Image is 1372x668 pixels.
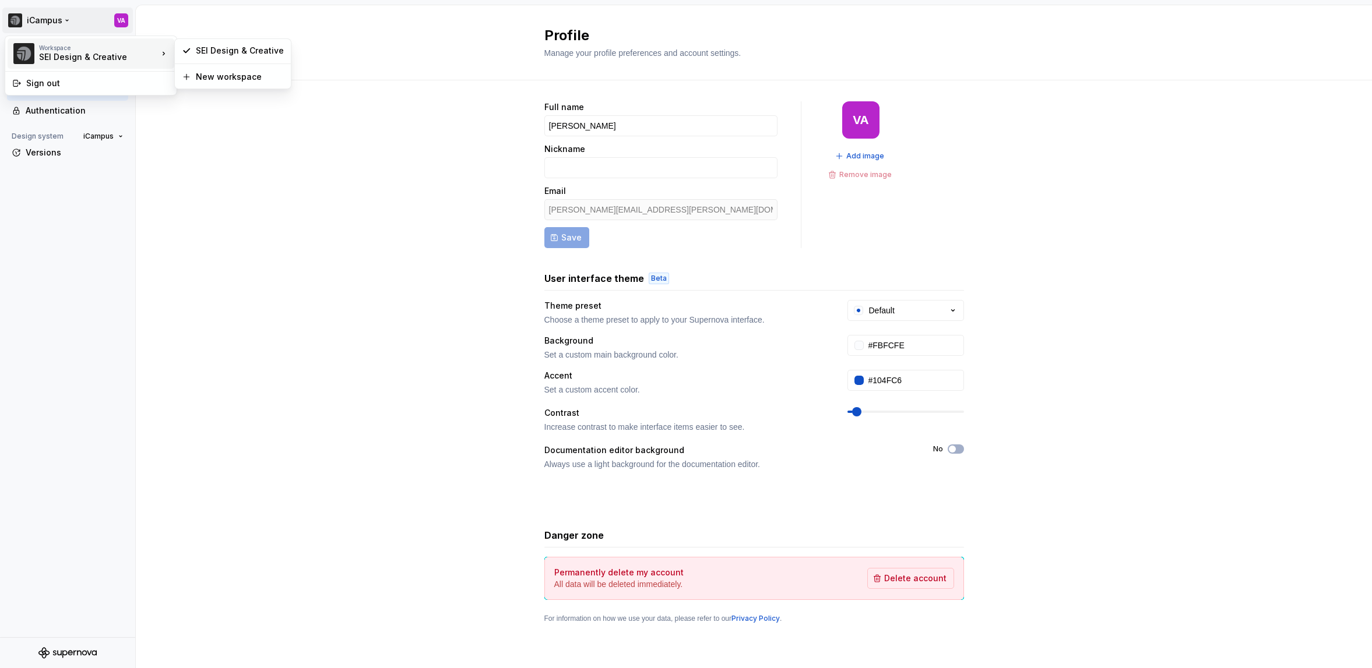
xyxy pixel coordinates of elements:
div: Sign out [26,77,170,89]
div: SEI Design & Creative [39,51,138,63]
div: Workspace [39,44,158,51]
img: 3ce36157-9fde-47d2-9eb8-fa8ebb961d3d.png [13,43,34,64]
div: SEI Design & Creative [196,45,284,56]
div: New workspace [196,71,284,83]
